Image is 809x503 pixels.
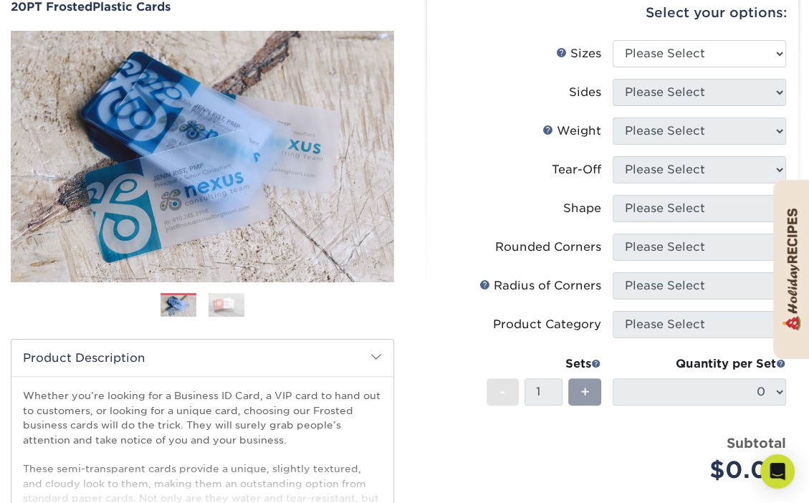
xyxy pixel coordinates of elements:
div: Product Category [493,316,601,333]
div: Rounded Corners [495,239,601,256]
img: Plastic Cards 02 [209,293,244,317]
strong: Subtotal [727,435,786,451]
div: $0.00 [623,453,786,487]
div: Quantity per Set [613,355,786,373]
div: Radius of Corners [479,277,601,294]
iframe: Google Customer Reviews [4,459,122,498]
div: Tear-Off [552,161,601,178]
img: 20PT Frosted 01 [11,24,394,289]
div: Weight [542,123,601,140]
div: Sizes [556,45,601,62]
div: Shape [563,200,601,217]
img: Plastic Cards 01 [161,294,196,318]
h2: Product Description [11,340,393,376]
div: Open Intercom Messenger [760,454,795,489]
div: Sets [487,355,601,373]
span: + [580,381,590,403]
div: Sides [569,84,601,101]
span: - [499,381,506,403]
